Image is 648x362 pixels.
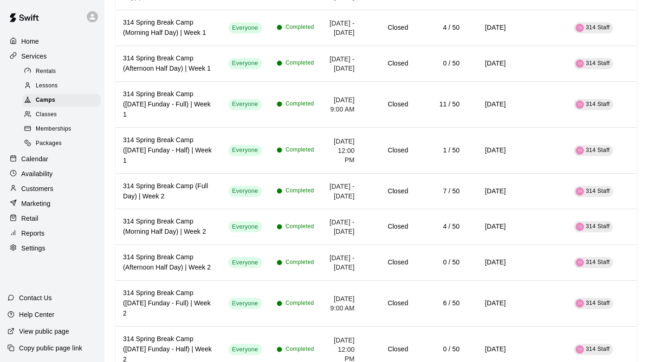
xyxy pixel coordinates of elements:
span: Everyone [228,258,262,267]
a: Availability [7,167,97,181]
span: Everyone [228,100,262,109]
a: Home [7,34,97,48]
div: Packages [22,137,101,150]
h6: Closed [369,23,408,33]
a: Customers [7,182,97,196]
p: View public page [19,327,69,336]
span: Completed [285,345,314,354]
img: 314 Staff [576,146,584,155]
h6: 314 Spring Break Camp (Morning Half Day) | Week 2 [123,217,214,237]
p: Calendar [21,154,48,164]
span: Completed [285,23,314,32]
div: Memberships [22,123,101,136]
h6: Closed [369,222,408,232]
td: [DATE] - [DATE] [322,245,362,281]
h6: 0 / 50 [423,59,460,69]
h6: Closed [369,145,408,156]
td: [DATE] 9:00 AM [322,81,362,127]
p: Contact Us [19,293,52,303]
h6: 11 / 50 [423,99,460,110]
img: 314 Staff [576,223,584,231]
div: Rentals [22,65,101,78]
span: Everyone [228,146,262,155]
h6: 314 Spring Break Camp (Afternoon Half Day) | Week 2 [123,252,214,273]
span: 314 Staff [586,259,609,265]
img: 314 Staff [576,59,584,68]
span: 314 Staff [586,300,609,306]
div: This service is visible to all of your customers [228,298,262,309]
h6: [DATE] [474,23,505,33]
div: This service is visible to all of your customers [228,99,262,110]
p: Reports [21,229,45,238]
h6: [DATE] [474,99,505,110]
span: Camps [36,96,55,105]
a: Services [7,49,97,63]
div: This service is visible to all of your customers [228,257,262,268]
div: This service is visible to all of your customers [228,221,262,232]
a: Packages [22,137,104,151]
h6: 314 Spring Break Camp (Full Day) | Week 2 [123,181,214,202]
span: Everyone [228,223,262,231]
a: Calendar [7,152,97,166]
span: 314 Staff [586,60,609,66]
span: Classes [36,110,57,119]
a: Classes [22,108,104,122]
a: Retail [7,211,97,225]
h6: 4 / 50 [423,23,460,33]
p: Settings [21,244,45,253]
span: Memberships [36,125,71,134]
span: Packages [36,139,62,148]
span: Everyone [228,299,262,308]
h6: Closed [369,344,408,355]
h6: [DATE] [474,222,505,232]
div: This service is visible to all of your customers [228,22,262,33]
h6: Closed [369,298,408,309]
div: 314 Staff [576,258,584,267]
h6: 314 Spring Break Camp (Afternoon Half Day) | Week 1 [123,53,214,74]
h6: Closed [369,59,408,69]
a: Marketing [7,197,97,211]
td: [DATE] 9:00 AM [322,281,362,327]
p: Retail [21,214,39,223]
span: Everyone [228,345,262,354]
td: [DATE] 12:00 PM [322,127,362,173]
a: Lessons [22,79,104,93]
h6: 314 Spring Break Camp ([DATE] Funday - Half) | Week 1 [123,135,214,166]
h6: 1 / 50 [423,145,460,156]
span: 314 Staff [586,24,609,31]
span: Everyone [228,59,262,68]
h6: [DATE] [474,298,505,309]
a: Memberships [22,122,104,137]
td: [DATE] - [DATE] [322,46,362,81]
div: Settings [7,241,97,255]
p: Availability [21,169,53,178]
h6: Closed [369,99,408,110]
span: Rentals [36,67,56,76]
h6: [DATE] [474,344,505,355]
td: [DATE] - [DATE] [322,10,362,46]
div: This service is visible to all of your customers [228,186,262,197]
h6: 314 Spring Break Camp ([DATE] Funday - Full) | Week 1 [123,89,214,120]
h6: Closed [369,257,408,268]
div: This service is visible to all of your customers [228,145,262,156]
img: 314 Staff [576,100,584,109]
span: Completed [285,145,314,155]
span: 314 Staff [586,188,609,194]
img: 314 Staff [576,24,584,32]
p: Customers [21,184,53,193]
span: Completed [285,299,314,308]
img: 314 Staff [576,345,584,354]
a: Reports [7,226,97,240]
div: Camps [22,94,101,107]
